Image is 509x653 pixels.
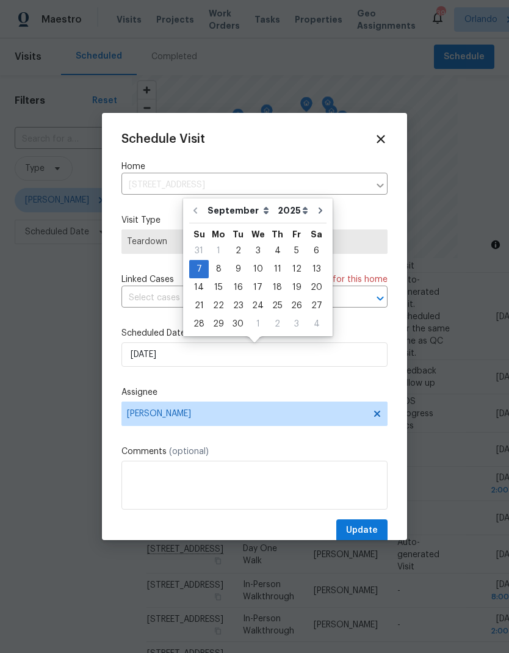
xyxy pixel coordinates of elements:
div: Fri Sep 19 2025 [287,278,306,297]
div: 13 [306,261,327,278]
div: 17 [248,279,268,296]
div: 1 [209,242,228,259]
div: Sun Sep 14 2025 [189,278,209,297]
div: 10 [248,261,268,278]
div: Sat Sep 20 2025 [306,278,327,297]
label: Home [121,161,388,173]
div: 29 [209,316,228,333]
div: Sat Oct 04 2025 [306,315,327,333]
input: M/D/YYYY [121,342,388,367]
button: Update [336,519,388,542]
div: Tue Sep 16 2025 [228,278,248,297]
div: Thu Sep 11 2025 [268,260,287,278]
div: Wed Sep 03 2025 [248,242,268,260]
div: Fri Sep 12 2025 [287,260,306,278]
abbr: Wednesday [251,230,265,239]
div: 24 [248,297,268,314]
span: [PERSON_NAME] [127,409,366,419]
div: 14 [189,279,209,296]
div: Mon Sep 15 2025 [209,278,228,297]
div: Mon Sep 29 2025 [209,315,228,333]
div: Mon Sep 08 2025 [209,260,228,278]
div: 21 [189,297,209,314]
div: 23 [228,297,248,314]
div: 3 [287,316,306,333]
div: 26 [287,297,306,314]
div: Fri Sep 26 2025 [287,297,306,315]
div: 3 [248,242,268,259]
div: 7 [189,261,209,278]
abbr: Tuesday [233,230,244,239]
div: Mon Sep 22 2025 [209,297,228,315]
div: 31 [189,242,209,259]
div: Sun Aug 31 2025 [189,242,209,260]
div: Wed Sep 24 2025 [248,297,268,315]
div: Thu Sep 04 2025 [268,242,287,260]
span: Close [374,132,388,146]
div: 16 [228,279,248,296]
div: Mon Sep 01 2025 [209,242,228,260]
div: Thu Oct 02 2025 [268,315,287,333]
span: Schedule Visit [121,133,205,145]
div: Fri Oct 03 2025 [287,315,306,333]
div: Wed Oct 01 2025 [248,315,268,333]
div: 28 [189,316,209,333]
button: Open [372,290,389,307]
label: Scheduled Date [121,327,388,339]
div: Sun Sep 28 2025 [189,315,209,333]
div: 15 [209,279,228,296]
div: Fri Sep 05 2025 [287,242,306,260]
div: 9 [228,261,248,278]
div: Wed Sep 17 2025 [248,278,268,297]
label: Assignee [121,386,388,399]
div: Tue Sep 30 2025 [228,315,248,333]
abbr: Friday [292,230,301,239]
abbr: Saturday [311,230,322,239]
div: 30 [228,316,248,333]
div: Thu Sep 25 2025 [268,297,287,315]
div: Sun Sep 21 2025 [189,297,209,315]
div: Sat Sep 27 2025 [306,297,327,315]
div: Sat Sep 06 2025 [306,242,327,260]
div: Tue Sep 09 2025 [228,260,248,278]
div: 22 [209,297,228,314]
div: 2 [228,242,248,259]
div: Tue Sep 23 2025 [228,297,248,315]
div: Thu Sep 18 2025 [268,278,287,297]
div: Wed Sep 10 2025 [248,260,268,278]
div: 12 [287,261,306,278]
label: Comments [121,446,388,458]
button: Go to next month [311,198,330,223]
div: Sat Sep 13 2025 [306,260,327,278]
div: 4 [306,316,327,333]
abbr: Thursday [272,230,283,239]
div: Sun Sep 07 2025 [189,260,209,278]
input: Select cases [121,289,353,308]
div: 27 [306,297,327,314]
div: 5 [287,242,306,259]
abbr: Sunday [193,230,205,239]
span: Update [346,523,378,538]
select: Year [275,201,311,220]
div: 19 [287,279,306,296]
div: 6 [306,242,327,259]
span: Teardown [127,236,382,248]
div: Tue Sep 02 2025 [228,242,248,260]
select: Month [204,201,275,220]
div: 1 [248,316,268,333]
span: Linked Cases [121,273,174,286]
div: 2 [268,316,287,333]
div: 4 [268,242,287,259]
div: 8 [209,261,228,278]
div: 18 [268,279,287,296]
input: Enter in an address [121,176,369,195]
div: 11 [268,261,287,278]
label: Visit Type [121,214,388,226]
div: 20 [306,279,327,296]
span: (optional) [169,447,209,456]
button: Go to previous month [186,198,204,223]
div: 25 [268,297,287,314]
abbr: Monday [212,230,225,239]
